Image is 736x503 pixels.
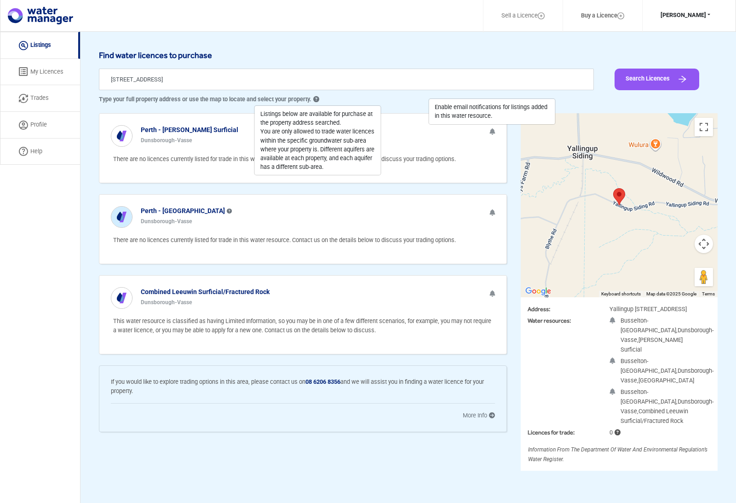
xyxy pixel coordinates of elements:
[528,429,606,436] h3: Licences for trade:
[141,137,192,144] b: Dunsborough-Vasse
[489,5,557,27] a: Sell a Licence
[111,207,132,227] img: icon%20blue.svg
[523,285,553,297] a: Click to see this area on Google Maps
[621,408,688,424] span: Combined Leeuwin Surficial/Fractured Rock
[523,285,553,297] img: Google
[677,75,688,84] img: Arrow Icon
[8,7,73,24] img: logo.svg
[617,12,624,19] img: Layer_1.svg
[99,50,718,60] h6: Find water licences to purchase
[621,367,714,384] span: Dunsborough-Vasse,
[695,268,713,286] button: Drag Pegman onto the map to open Street View
[113,155,495,164] p: There are no licences currently listed for trade in this water resource. Contact us on the detail...
[111,126,132,146] img: icon%20white.svg
[111,377,495,396] p: If you would like to explore trading options in this area, please contact us on and we will assis...
[702,291,715,296] a: Terms (opens in new tab)
[19,41,28,50] img: listing icon
[19,67,28,76] img: licenses icon
[695,118,713,136] button: Toggle fullscreen view
[621,398,714,415] span: Dunsborough-Vasse,
[695,235,713,253] button: Map camera controls
[141,299,192,306] b: Dunsborough-Vasse
[19,147,28,156] img: help icon
[646,291,696,296] span: Map data ©2025 Google
[99,69,594,90] input: Search your address
[638,377,694,384] span: [GEOGRAPHIC_DATA]
[609,306,687,312] span: Yallingup [STREET_ADDRESS]
[621,317,678,334] span: Busselton-[GEOGRAPHIC_DATA],
[569,5,636,27] a: Buy a Licence
[601,291,641,297] button: Keyboard shortcuts
[528,306,606,312] h3: Address:
[528,317,606,324] h3: Water resources:
[141,207,225,214] b: Perth - [GEOGRAPHIC_DATA]
[621,388,678,405] span: Busselton-[GEOGRAPHIC_DATA],
[19,121,28,130] img: Profile Icon
[111,288,132,308] img: icon%20white.svg
[141,218,192,225] b: Dunsborough-Vasse
[141,126,238,133] b: Perth - [PERSON_NAME] Surficial
[528,446,707,463] span: Information from the Department of Water and Environmental Regulation’s Water Register.
[19,94,28,103] img: trade icon
[305,378,340,385] b: 08 6206 8356
[99,95,594,104] p: Type your full property address or use the map to locate and select your property.
[621,358,678,374] span: Busselton-[GEOGRAPHIC_DATA],
[538,12,545,19] img: Layer_1.svg
[609,429,621,436] span: 0
[463,412,495,419] a: More Info
[255,106,381,175] div: Listings below are available for purchase at the property address searched. You are only allowed ...
[113,317,495,335] p: This water resource is classified as having Limited Information, so you may be in one of a few di...
[141,288,270,295] b: Combined Leeuwin Surficial/Fractured Rock
[113,236,495,245] p: There are no licences currently listed for trade in this water resource. Contact us on the detail...
[615,69,699,90] button: Search Licences
[621,336,683,353] span: [PERSON_NAME] Surficial
[621,327,714,343] span: Dunsborough-Vasse,
[435,103,550,120] div: Enable email notifications for listings added in this water resource.
[649,5,722,26] button: [PERSON_NAME]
